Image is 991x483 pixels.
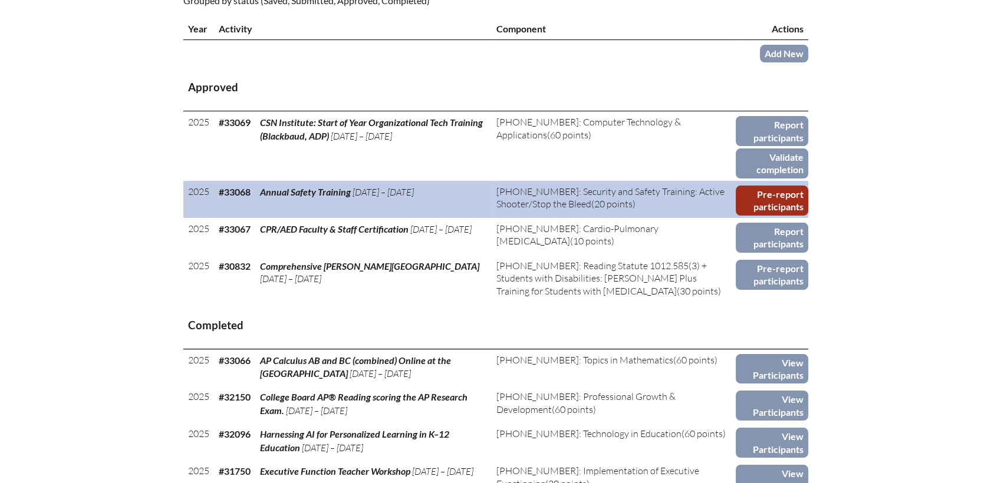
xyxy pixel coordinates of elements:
[760,45,808,62] a: Add New
[188,318,804,333] h3: Completed
[260,465,410,477] span: Executive Function Teacher Workshop
[492,18,736,40] th: Component
[183,386,214,423] td: 2025
[260,428,449,452] span: Harnessing AI for Personalized Learning in K–12 Education
[219,260,251,272] b: #30832
[350,368,411,379] span: [DATE] – [DATE]
[492,423,736,460] td: (60 points)
[219,355,251,366] b: #33066
[736,223,808,253] a: Report participants
[219,117,251,128] b: #33069
[496,391,676,415] span: [PHONE_NUMBER]: Professional Growth & Development
[219,223,251,234] b: #33067
[260,186,351,197] span: Annual Safety Training
[219,391,251,402] b: #32150
[219,465,251,477] b: #31750
[492,349,736,386] td: (60 points)
[183,111,214,181] td: 2025
[496,223,659,247] span: [PHONE_NUMBER]: Cardio-Pulmonary [MEDICAL_DATA]
[736,148,808,178] a: Validate completion
[496,116,681,140] span: [PHONE_NUMBER]: Computer Technology & Applications
[183,423,214,460] td: 2025
[183,18,214,40] th: Year
[492,255,736,302] td: (30 points)
[302,442,363,454] span: [DATE] – [DATE]
[183,255,214,302] td: 2025
[492,111,736,181] td: (60 points)
[219,428,251,439] b: #32096
[496,186,725,210] span: [PHONE_NUMBER]: Security and Safety Training: Active Shooter/Stop the Bleed
[214,18,492,40] th: Activity
[353,186,414,198] span: [DATE] – [DATE]
[736,116,808,146] a: Report participants
[492,386,736,423] td: (60 points)
[736,391,808,421] a: View Participants
[260,391,467,415] span: College Board AP® Reading scoring the AP Research Exam.
[736,260,808,290] a: Pre-report participants
[260,260,479,272] span: Comprehensive [PERSON_NAME][GEOGRAPHIC_DATA]
[188,80,804,95] h3: Approved
[736,186,808,216] a: Pre-report participants
[260,117,483,141] span: CSN Institute: Start of Year Organizational Tech Training (Blackbaud, ADP)
[219,186,251,197] b: #33068
[183,349,214,386] td: 2025
[496,354,673,366] span: [PHONE_NUMBER]: Topics in Mathematics
[410,223,472,235] span: [DATE] – [DATE]
[331,130,392,142] span: [DATE] – [DATE]
[492,218,736,255] td: (10 points)
[260,223,409,234] span: CPR/AED Faculty & Staff Certification
[183,181,214,218] td: 2025
[736,18,808,40] th: Actions
[260,355,451,379] span: AP Calculus AB and BC (combined) Online at the [GEOGRAPHIC_DATA]
[496,260,707,297] span: [PHONE_NUMBER]: Reading Statute 1012.585(3) + Students with Disabilities: [PERSON_NAME] Plus Trai...
[183,218,214,255] td: 2025
[492,181,736,218] td: (20 points)
[496,428,681,439] span: [PHONE_NUMBER]: Technology in Education
[736,428,808,458] a: View Participants
[286,405,347,416] span: [DATE] – [DATE]
[412,465,473,477] span: [DATE] – [DATE]
[736,354,808,384] a: View Participants
[260,273,321,284] span: [DATE] – [DATE]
